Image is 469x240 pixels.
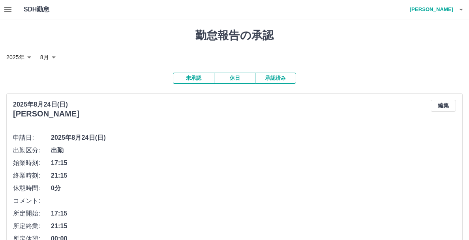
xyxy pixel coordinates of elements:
span: 2025年8月24日(日) [51,133,456,142]
span: 出勤区分: [13,146,51,155]
h3: [PERSON_NAME] [13,109,79,118]
span: 休憩時間: [13,184,51,193]
span: 21:15 [51,221,456,231]
button: 承認済み [255,73,296,84]
span: 所定開始: [13,209,51,218]
span: 17:15 [51,209,456,218]
h1: 勤怠報告の承認 [6,29,463,42]
div: 8月 [40,52,58,63]
button: 休日 [214,73,255,84]
span: 0分 [51,184,456,193]
span: コメント: [13,196,51,206]
span: 終業時刻: [13,171,51,180]
span: 17:15 [51,158,456,168]
button: 編集 [431,100,456,112]
span: 所定終業: [13,221,51,231]
span: 申請日: [13,133,51,142]
button: 未承認 [173,73,214,84]
div: 2025年 [6,52,34,63]
span: 21:15 [51,171,456,180]
span: 出勤 [51,146,456,155]
span: 始業時刻: [13,158,51,168]
p: 2025年8月24日(日) [13,100,79,109]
